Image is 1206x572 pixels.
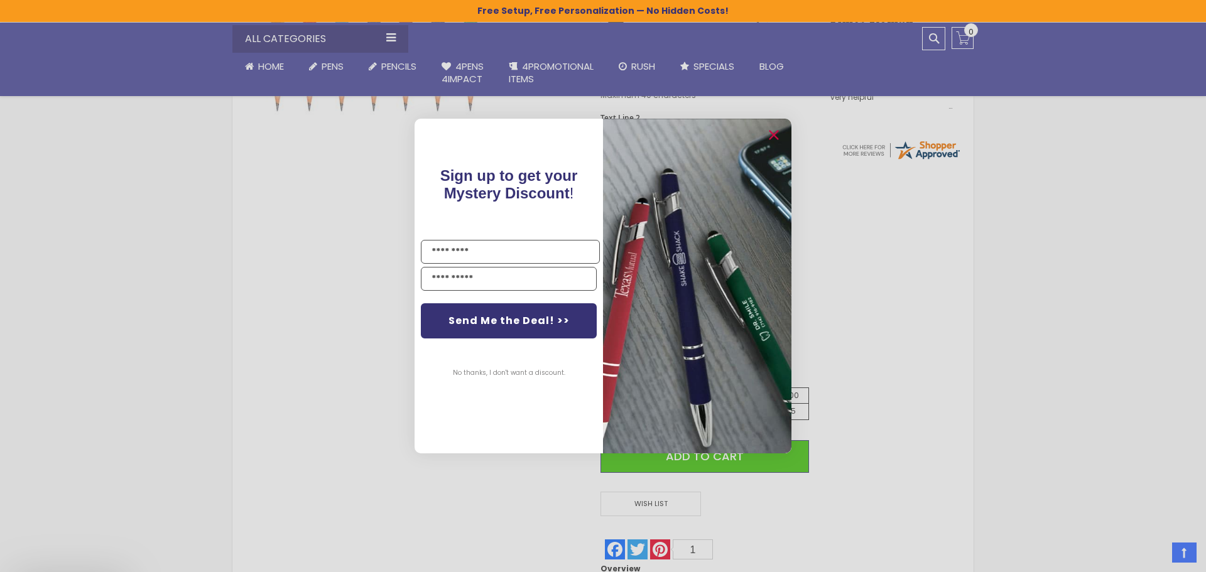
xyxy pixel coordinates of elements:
button: Send Me the Deal! >> [421,303,597,338]
button: Close dialog [764,125,784,145]
span: Sign up to get your Mystery Discount [440,167,578,202]
button: No thanks, I don't want a discount. [447,357,572,389]
span: ! [440,167,578,202]
img: pop-up-image [603,119,791,453]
